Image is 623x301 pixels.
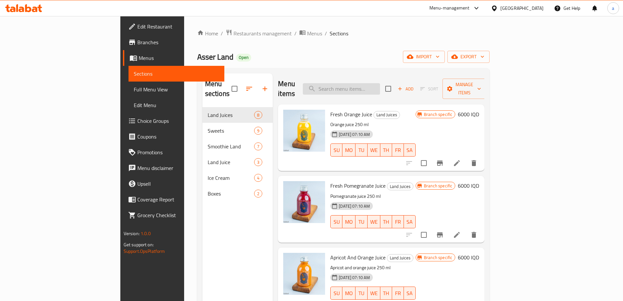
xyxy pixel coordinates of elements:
span: Apricot And Orange Juice [330,253,386,262]
span: SU [333,289,340,298]
button: TH [380,143,392,157]
p: Apricot and orange juice 250 ml [330,264,416,272]
span: Boxes [208,190,254,198]
span: Coupons [137,133,219,141]
button: TU [355,215,367,228]
div: Ice Cream [208,174,254,182]
span: a [612,5,614,12]
span: 8 [254,112,262,118]
span: WE [370,289,378,298]
span: Promotions [137,148,219,156]
a: Coupons [123,129,224,144]
button: TU [355,143,367,157]
button: TH [380,215,392,228]
div: Smoothie Land7 [202,139,273,154]
div: Land Juices [373,111,400,119]
span: Branch specific [421,183,455,189]
button: SU [330,215,342,228]
span: Version: [124,229,140,238]
span: Coverage Report [137,196,219,203]
span: Select section first [416,84,442,94]
button: MO [342,143,355,157]
div: items [254,158,262,166]
p: Orange juice 250 ml [330,121,416,129]
button: TU [355,287,367,300]
button: SA [404,215,416,228]
span: MO [345,289,353,298]
span: SU [333,145,340,155]
span: Sections [330,29,348,37]
span: Sections [134,70,219,78]
span: Branch specific [421,254,455,261]
span: Full Menu View [134,85,219,93]
div: Land Juice [208,158,254,166]
a: Edit Menu [129,97,224,113]
span: FR [395,217,401,227]
span: MO [345,145,353,155]
span: Edit Restaurant [137,23,219,30]
button: TH [380,287,392,300]
a: Edit menu item [453,231,461,239]
a: Edit Restaurant [123,19,224,34]
span: [DATE] 07:10 AM [336,131,372,138]
li: / [325,29,327,37]
span: Restaurants management [234,29,292,37]
span: import [408,53,440,61]
span: Manage items [448,81,481,97]
a: Upsell [123,176,224,192]
span: Menus [139,54,219,62]
span: Sweets [208,127,254,135]
button: MO [342,215,355,228]
img: Apricot And Orange Juice [283,253,325,295]
div: items [254,127,262,135]
h6: 6000 IQD [458,110,479,119]
button: Branch-specific-item [432,155,448,171]
button: Add section [257,81,273,97]
span: export [453,53,484,61]
span: TU [358,289,365,298]
span: Grocery Checklist [137,211,219,219]
span: 2 [254,191,262,197]
span: Select all sections [228,82,241,96]
button: import [403,51,445,63]
div: [GEOGRAPHIC_DATA] [500,5,544,12]
p: Pomegranate juice 250 ml [330,192,416,200]
span: Choice Groups [137,117,219,125]
a: Sections [129,66,224,82]
span: Land Juices [208,111,254,119]
h6: 6000 IQD [458,253,479,262]
span: FR [395,289,401,298]
h6: 6000 IQD [458,181,479,190]
button: export [447,51,490,63]
button: WE [368,143,380,157]
button: delete [466,155,482,171]
span: Sort sections [241,81,257,97]
div: Open [236,54,251,62]
span: TU [358,145,365,155]
button: SU [330,143,342,157]
div: Ice Cream4 [202,170,273,186]
span: SA [407,217,413,227]
span: Add [397,85,414,93]
a: Menu disclaimer [123,160,224,176]
button: Branch-specific-item [432,227,448,243]
span: Asser Land [197,49,234,64]
a: Coverage Report [123,192,224,207]
div: Land Juices [387,182,413,190]
a: Edit menu item [453,159,461,167]
span: WE [370,217,378,227]
span: 4 [254,175,262,181]
button: Add [395,84,416,94]
a: Grocery Checklist [123,207,224,223]
div: Menu-management [429,4,470,12]
span: WE [370,145,378,155]
button: FR [392,143,404,157]
span: Add item [395,84,416,94]
a: Full Menu View [129,82,224,97]
span: TH [383,217,389,227]
button: WE [368,215,380,228]
span: 9 [254,128,262,134]
span: [DATE] 07:10 AM [336,203,372,209]
div: Smoothie Land [208,142,254,150]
